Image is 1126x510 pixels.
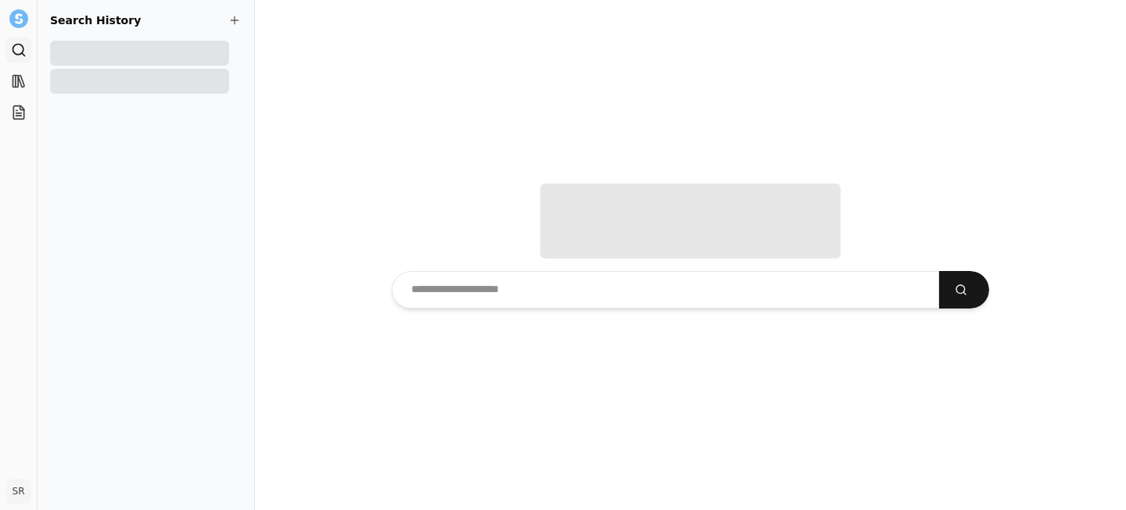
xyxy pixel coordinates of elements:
[6,69,31,94] a: Library
[6,6,31,31] button: Settle
[6,479,31,504] button: SR
[50,12,242,28] h2: Search History
[9,9,28,28] img: Settle
[6,100,31,125] a: Projects
[6,37,31,62] a: Search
